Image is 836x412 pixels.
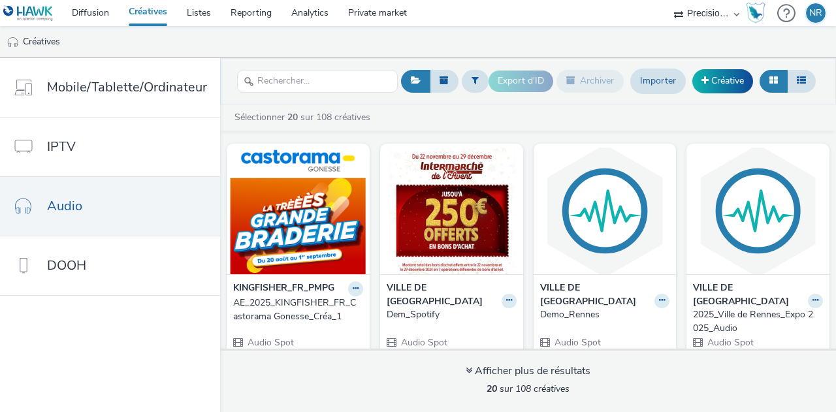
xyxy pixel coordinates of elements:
[47,197,82,215] span: Audio
[233,296,358,323] div: AE_2025_KINGFISHER_FR_Castorama Gonesse_Créa_1
[233,296,363,323] a: AE_2025_KINGFISHER_FR_Castorama Gonesse_Créa_1
[693,308,823,335] a: 2025_Ville de Rennes_Expo 2025_Audio
[693,281,805,308] strong: VILLE DE [GEOGRAPHIC_DATA]
[287,111,298,123] strong: 20
[540,308,665,321] div: Demo_Rennes
[230,147,366,274] img: AE_2025_KINGFISHER_FR_Castorama Gonesse_Créa_1 visual
[630,69,686,93] a: Importer
[787,70,816,92] button: Liste
[690,147,826,274] img: 2025_Ville de Rennes_Expo 2025_Audio visual
[693,308,818,335] div: 2025_Ville de Rennes_Expo 2025_Audio
[400,336,447,349] span: Audio Spot
[387,308,511,321] div: Dem_Spotify
[233,111,376,123] a: Sélectionner sur 108 créatives
[746,3,765,24] img: Hawk Academy
[489,71,553,91] button: Export d'ID
[7,36,20,49] img: audio
[553,336,601,349] span: Audio Spot
[466,364,590,379] div: Afficher plus de résultats
[692,69,753,93] a: Créative
[809,3,822,23] div: NR
[47,137,76,156] span: IPTV
[706,336,754,349] span: Audio Spot
[47,256,86,275] span: DOOH
[537,147,673,274] img: Demo_Rennes visual
[540,308,670,321] a: Demo_Rennes
[246,336,294,349] span: Audio Spot
[760,70,788,92] button: Grille
[746,3,771,24] a: Hawk Academy
[387,308,517,321] a: Dem_Spotify
[387,281,498,308] strong: VILLE DE [GEOGRAPHIC_DATA]
[556,70,624,92] button: Archiver
[233,281,334,296] strong: KINGFISHER_FR_PMPG
[487,383,497,395] strong: 20
[3,5,54,22] img: undefined Logo
[237,70,398,93] input: Rechercher...
[487,383,570,395] span: sur 108 créatives
[47,78,207,97] span: Mobile/Tablette/Ordinateur
[540,281,652,308] strong: VILLE DE [GEOGRAPHIC_DATA]
[383,147,520,274] img: Dem_Spotify visual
